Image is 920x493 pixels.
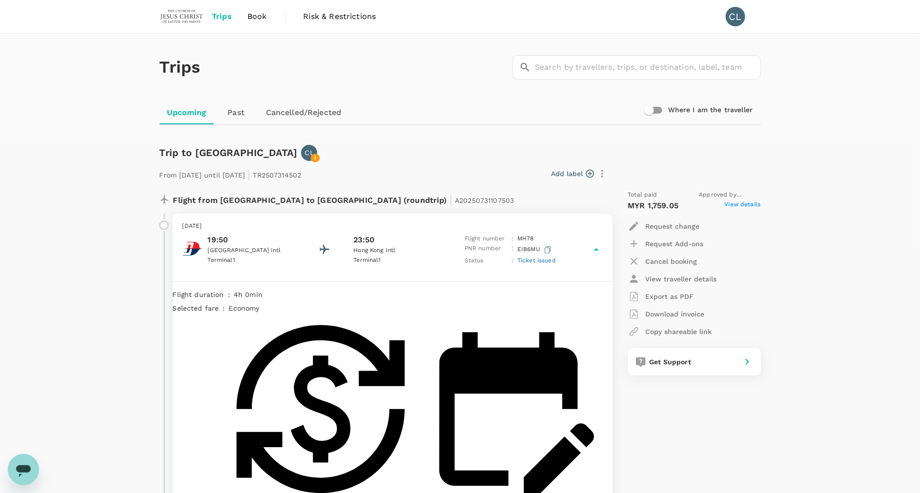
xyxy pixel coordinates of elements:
[160,34,201,101] h1: Trips
[646,292,694,301] p: Export as PDF
[646,309,705,319] p: Download invoice
[511,244,513,256] p: :
[353,234,374,246] p: 23:50
[699,190,761,200] span: Approved by
[511,256,513,266] p: :
[234,290,613,299] p: 4h 0min
[160,101,214,124] a: Upcoming
[450,193,452,207] span: |
[208,256,296,265] p: Terminal 1
[353,256,441,265] p: Terminal 1
[628,235,704,253] button: Request Add-ons
[646,221,700,231] p: Request change
[173,291,224,298] span: Flight duration
[517,234,534,244] p: MH 78
[628,200,679,212] p: MYR 1,759.05
[229,303,260,313] p: economy
[646,327,712,336] p: Copy shareable link
[160,145,298,160] h6: Trip to [GEOGRAPHIC_DATA]
[535,55,761,79] input: Search by travellers, trips, or destination, label, team
[646,239,704,249] p: Request Add-ons
[650,358,692,366] span: Get Support
[725,200,761,212] span: View details
[628,305,705,323] button: Download invoice
[247,168,250,181] span: |
[304,11,376,22] span: Risk & Restrictions
[208,246,296,256] p: [GEOGRAPHIC_DATA] Intl
[173,304,219,312] span: Selected fare
[628,190,658,200] span: Total paid
[628,288,694,305] button: Export as PDF
[8,454,39,485] iframe: Button to launch messaging window
[160,6,204,27] img: The Malaysian Church of Jesus Christ of Latter-day Saints
[183,239,202,258] img: Malaysia Airlines
[517,257,556,264] span: Ticket issued
[305,148,314,158] p: CL
[511,234,513,244] p: :
[646,256,697,266] p: Cancel booking
[668,105,753,116] h6: Where I am the traveller
[247,11,267,22] span: Book
[208,234,296,246] p: 19:50
[646,274,717,284] p: View traveller details
[465,234,508,244] p: Flight number
[465,244,508,256] p: PNR number
[224,286,230,299] div: :
[183,221,603,231] p: [DATE]
[552,169,594,178] button: Add label
[628,217,700,235] button: Request change
[726,7,745,26] div: CL
[628,323,712,340] button: Copy shareable link
[628,270,717,288] button: View traveller details
[455,197,514,204] span: A20250731107503
[465,256,508,266] p: Status
[258,101,349,124] a: Cancelled/Rejected
[517,244,553,256] p: EIB6MU
[628,253,697,270] button: Cancel booking
[214,101,258,124] a: Past
[212,11,232,22] span: Trips
[173,190,514,208] p: Flight from [GEOGRAPHIC_DATA] to [GEOGRAPHIC_DATA] (roundtrip)
[353,246,441,256] p: Hong Kong Intl
[160,165,302,182] p: From [DATE] until [DATE] TR2507314502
